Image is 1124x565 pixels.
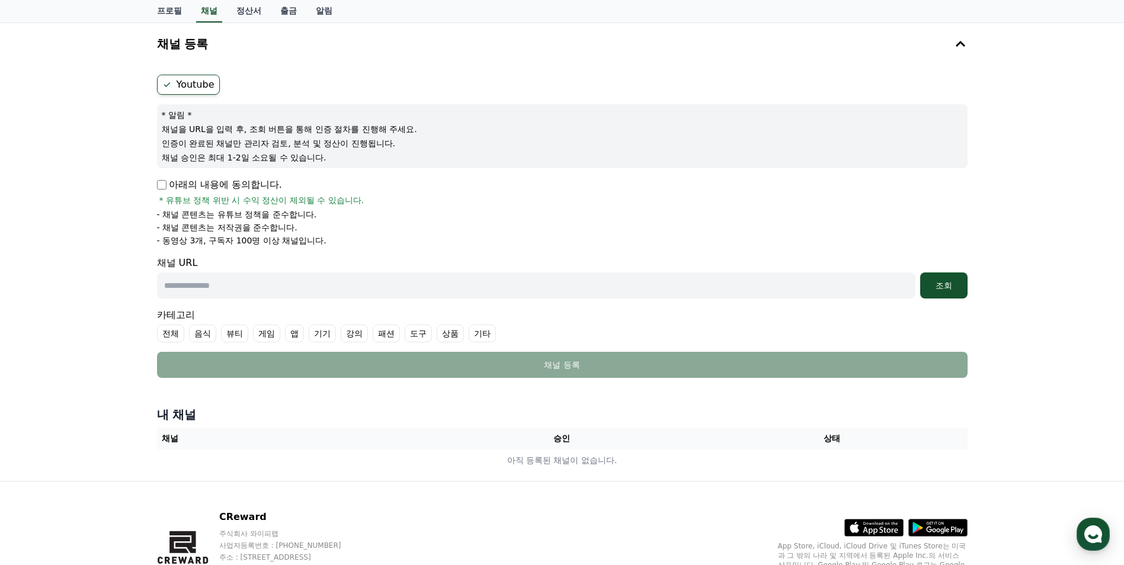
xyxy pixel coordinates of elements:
p: 아래의 내용에 동의합니다. [157,178,282,192]
div: 카테고리 [157,308,968,342]
span: 홈 [37,393,44,403]
a: 홈 [4,375,78,405]
p: 사업자등록번호 : [PHONE_NUMBER] [219,541,364,550]
label: Youtube [157,75,220,95]
span: * 유튜브 정책 위반 시 수익 정산이 제외될 수 있습니다. [159,194,364,206]
label: 게임 [253,325,280,342]
label: 도구 [405,325,432,342]
a: 설정 [153,375,228,405]
div: 조회 [925,280,963,291]
button: 채널 등록 [157,352,968,378]
th: 채널 [157,428,427,450]
h4: 내 채널 [157,406,968,423]
h4: 채널 등록 [157,37,209,50]
label: 기기 [309,325,336,342]
div: 채널 URL [157,256,968,298]
label: 상품 [437,325,464,342]
p: - 채널 콘텐츠는 저작권을 준수합니다. [157,221,297,233]
label: 강의 [341,325,368,342]
label: 전체 [157,325,184,342]
label: 음식 [189,325,216,342]
a: 대화 [78,375,153,405]
div: 채널 등록 [181,359,944,371]
button: 채널 등록 [152,27,972,60]
button: 조회 [920,272,968,298]
p: 주소 : [STREET_ADDRESS] [219,553,364,562]
span: 대화 [108,394,123,403]
td: 아직 등록된 채널이 없습니다. [157,450,968,471]
span: 설정 [183,393,197,403]
p: CReward [219,510,364,524]
label: 뷰티 [221,325,248,342]
th: 승인 [427,428,697,450]
p: - 동영상 3개, 구독자 100명 이상 채널입니다. [157,235,326,246]
label: 앱 [285,325,304,342]
label: 기타 [469,325,496,342]
p: 인증이 완료된 채널만 관리자 검토, 분석 및 정산이 진행됩니다. [162,137,963,149]
label: 패션 [373,325,400,342]
th: 상태 [697,428,967,450]
p: - 채널 콘텐츠는 유튜브 정책을 준수합니다. [157,208,317,220]
p: 채널을 URL을 입력 후, 조회 버튼을 통해 인증 절차를 진행해 주세요. [162,123,963,135]
p: 채널 승인은 최대 1-2일 소요될 수 있습니다. [162,152,963,163]
p: 주식회사 와이피랩 [219,529,364,538]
